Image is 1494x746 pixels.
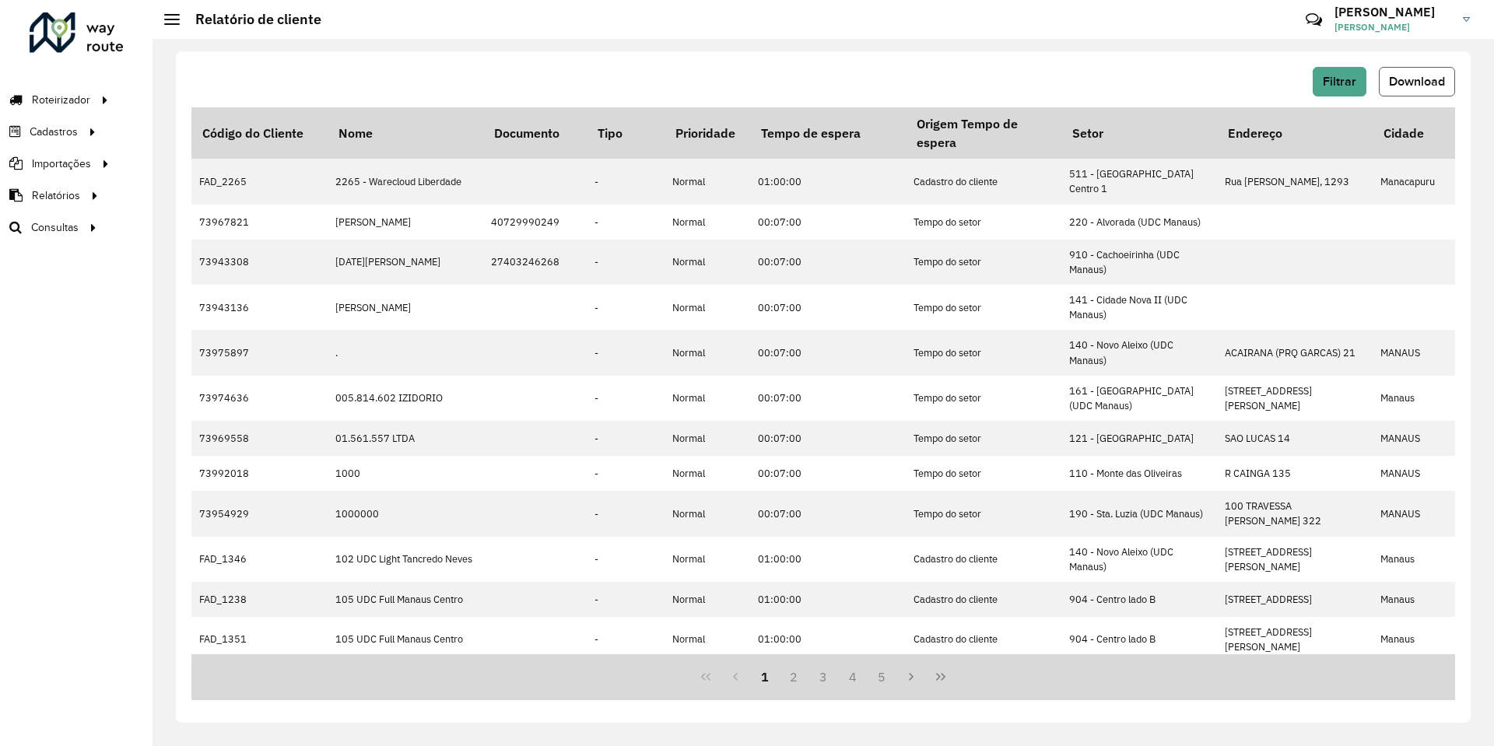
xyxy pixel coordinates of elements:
td: 01:00:00 [750,537,906,582]
button: 5 [868,662,897,692]
span: Download [1389,75,1445,88]
td: - [587,491,665,536]
button: 3 [808,662,838,692]
td: Normal [665,421,750,456]
td: 00:07:00 [750,456,906,491]
button: Download [1379,67,1455,96]
td: 1000000 [328,491,483,536]
td: Tempo do setor [906,456,1061,491]
span: [PERSON_NAME] [1334,20,1451,34]
td: Rua [PERSON_NAME], 1293 [1217,159,1373,204]
td: FAD_1346 [191,537,328,582]
td: SAO LUCAS 14 [1217,421,1373,456]
th: Setor [1061,107,1217,159]
td: 110 - Monte das Oliveiras [1061,456,1217,491]
td: Tempo do setor [906,205,1061,240]
td: - [587,582,665,617]
td: 01:00:00 [750,617,906,662]
td: 105 UDC Full Manaus Centro [328,582,483,617]
td: 100 TRAVESSA [PERSON_NAME] 322 [1217,491,1373,536]
td: Normal [665,159,750,204]
td: 904 - Centro lado B [1061,617,1217,662]
span: Consultas [31,219,79,236]
td: Normal [665,537,750,582]
td: 73954929 [191,491,328,536]
td: 00:07:00 [750,491,906,536]
td: - [587,240,665,285]
td: Normal [665,456,750,491]
td: Cadastro do cliente [906,617,1061,662]
button: Next Page [896,662,926,692]
th: Tempo de espera [750,107,906,159]
td: 140 - Novo Aleixo (UDC Manaus) [1061,537,1217,582]
th: Nome [328,107,483,159]
td: 141 - Cidade Nova II (UDC Manaus) [1061,285,1217,330]
td: [PERSON_NAME] [328,285,483,330]
td: ACAIRANA (PRQ GARCAS) 21 [1217,330,1373,375]
th: Origem Tempo de espera [906,107,1061,159]
td: [DATE][PERSON_NAME] [328,240,483,285]
td: 00:07:00 [750,330,906,375]
td: - [587,285,665,330]
td: Cadastro do cliente [906,159,1061,204]
td: 73943308 [191,240,328,285]
td: Normal [665,240,750,285]
td: 00:07:00 [750,376,906,421]
td: 73969558 [191,421,328,456]
button: 1 [750,662,780,692]
td: - [587,421,665,456]
td: Normal [665,285,750,330]
td: 904 - Centro lado B [1061,582,1217,617]
td: Tempo do setor [906,240,1061,285]
td: 121 - [GEOGRAPHIC_DATA] [1061,421,1217,456]
td: 73975897 [191,330,328,375]
td: . [328,330,483,375]
td: Cadastro do cliente [906,537,1061,582]
span: Relatórios [32,187,80,204]
span: Roteirizador [32,92,90,108]
th: Tipo [587,107,665,159]
td: 00:07:00 [750,285,906,330]
td: [PERSON_NAME] [328,205,483,240]
td: 190 - Sta. Luzia (UDC Manaus) [1061,491,1217,536]
td: Normal [665,617,750,662]
td: Normal [665,330,750,375]
th: Prioridade [665,107,750,159]
td: 00:07:00 [750,240,906,285]
td: [STREET_ADDRESS][PERSON_NAME] [1217,617,1373,662]
td: - [587,376,665,421]
td: Tempo do setor [906,421,1061,456]
th: Endereço [1217,107,1373,159]
td: Normal [665,376,750,421]
td: - [587,617,665,662]
td: Normal [665,205,750,240]
td: 40729990249 [483,205,587,240]
td: 102 UDC Light Tancredo Neves [328,537,483,582]
td: 00:07:00 [750,421,906,456]
td: R CAINGA 135 [1217,456,1373,491]
td: 1000 [328,456,483,491]
td: 01:00:00 [750,159,906,204]
td: 27403246268 [483,240,587,285]
td: 00:07:00 [750,205,906,240]
td: 2265 - Warecloud Liberdade [328,159,483,204]
td: Tempo do setor [906,285,1061,330]
span: Importações [32,156,91,172]
span: Filtrar [1323,75,1356,88]
button: 2 [779,662,808,692]
td: 005.814.602 IZIDORIO [328,376,483,421]
span: Cadastros [30,124,78,140]
td: 73943136 [191,285,328,330]
td: 01.561.557 LTDA [328,421,483,456]
td: - [587,330,665,375]
td: 73992018 [191,456,328,491]
td: Normal [665,582,750,617]
td: 511 - [GEOGRAPHIC_DATA] Centro 1 [1061,159,1217,204]
td: [STREET_ADDRESS] [1217,582,1373,617]
td: 73967821 [191,205,328,240]
button: Last Page [926,662,956,692]
button: 4 [838,662,868,692]
td: - [587,159,665,204]
td: Tempo do setor [906,330,1061,375]
td: 140 - Novo Aleixo (UDC Manaus) [1061,330,1217,375]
